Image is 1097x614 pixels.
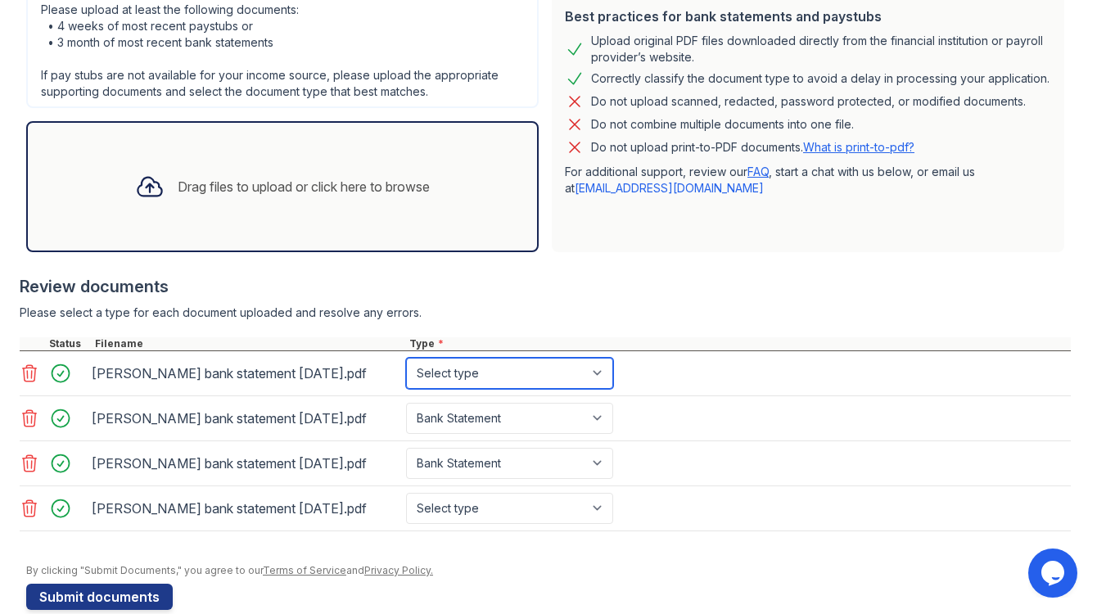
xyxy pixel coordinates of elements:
a: Privacy Policy. [364,564,433,576]
div: Review documents [20,275,1071,298]
div: Best practices for bank statements and paystubs [565,7,1051,26]
div: Correctly classify the document type to avoid a delay in processing your application. [591,69,1050,88]
div: [PERSON_NAME] bank statement [DATE].pdf [92,495,400,521]
p: Do not upload print-to-PDF documents. [591,139,914,156]
iframe: chat widget [1028,549,1081,598]
button: Submit documents [26,584,173,610]
div: Do not combine multiple documents into one file. [591,115,854,134]
div: Do not upload scanned, redacted, password protected, or modified documents. [591,92,1026,111]
div: [PERSON_NAME] bank statement [DATE].pdf [92,450,400,476]
div: [PERSON_NAME] bank statement [DATE].pdf [92,405,400,431]
a: Terms of Service [263,564,346,576]
div: Upload original PDF files downloaded directly from the financial institution or payroll provider’... [591,33,1051,65]
a: [EMAIL_ADDRESS][DOMAIN_NAME] [575,181,764,195]
div: Type [406,337,1071,350]
a: FAQ [747,165,769,178]
div: Drag files to upload or click here to browse [178,177,430,196]
a: What is print-to-pdf? [803,140,914,154]
div: Filename [92,337,406,350]
div: By clicking "Submit Documents," you agree to our and [26,564,1071,577]
div: Please select a type for each document uploaded and resolve any errors. [20,305,1071,321]
div: Status [46,337,92,350]
p: For additional support, review our , start a chat with us below, or email us at [565,164,1051,196]
div: [PERSON_NAME] bank statement [DATE].pdf [92,360,400,386]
